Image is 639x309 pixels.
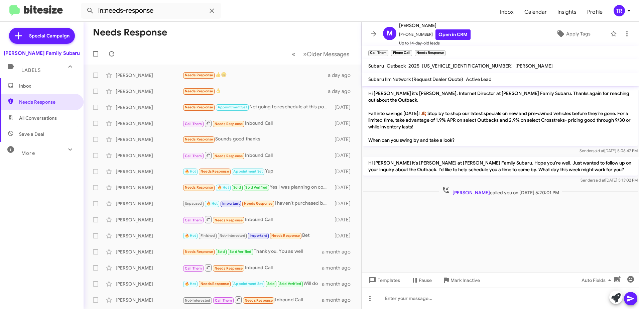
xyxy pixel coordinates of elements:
span: Sold Verified [230,249,252,254]
div: Inbound Call [182,119,332,127]
span: » [303,50,307,58]
a: Insights [552,2,582,22]
p: Hi [PERSON_NAME] it's [PERSON_NAME] at [PERSON_NAME] Family Subaru. Hope you're well. Just wanted... [363,157,638,176]
h1: Needs Response [93,27,167,38]
span: Needs Response [185,105,213,109]
small: Phone Call [391,50,412,56]
span: Call Them [185,218,202,222]
div: [PERSON_NAME] [116,297,182,303]
div: a month ago [322,248,356,255]
span: called you on [DATE] 5:20:01 PM [439,186,562,196]
span: Not-Interested [220,233,245,238]
span: Needs Response [201,169,229,174]
span: 🔥 Hot [185,169,196,174]
div: [DATE] [332,200,356,207]
div: Inbound Call [182,215,332,224]
div: [PERSON_NAME] [116,136,182,143]
div: [DATE] [332,216,356,223]
span: Needs Response [185,73,213,77]
span: Templates [367,274,400,286]
span: Active Lead [466,76,492,82]
span: Call Them [185,154,202,158]
a: Profile [582,2,608,22]
button: Mark Inactive [437,274,485,286]
div: a month ago [322,281,356,287]
span: Call Them [185,266,202,271]
div: Yes I was planning on coming [DATE] [182,184,332,191]
span: Appointment Set [233,282,263,286]
div: a month ago [322,297,356,303]
span: Important [222,201,240,206]
span: Finished [201,233,215,238]
span: Call Them [215,298,232,303]
div: [PERSON_NAME] [116,184,182,191]
div: [PERSON_NAME] [116,152,182,159]
span: Up to 14-day-old leads [399,40,471,46]
div: Inbound Call [182,151,332,160]
div: Bet [182,232,332,239]
div: [PERSON_NAME] [116,72,182,79]
span: said at [594,178,605,183]
span: Auto Fields [582,274,614,286]
span: Outback [387,63,406,69]
span: Subaru Ilm Network (Request Dealer Quote) [368,76,463,82]
div: a day ago [328,88,356,95]
span: 🔥 Hot [185,233,196,238]
div: [PERSON_NAME] [116,200,182,207]
a: Inbox [495,2,519,22]
div: I haven't purchased but I'm not interested right now [182,200,332,207]
div: TR [614,5,625,16]
span: Sold [267,282,275,286]
small: Needs Response [415,50,445,56]
span: Calendar [519,2,552,22]
a: Special Campaign [9,28,75,44]
span: More [21,150,35,156]
span: 🔥 Hot [218,185,229,190]
input: Search [81,3,221,19]
div: 👍😊 [182,71,328,79]
span: Mark Inactive [451,274,480,286]
button: Templates [362,274,405,286]
span: Important [250,233,267,238]
div: Sounds good thanks [182,135,332,143]
div: [PERSON_NAME] [116,104,182,111]
span: Needs Response [271,233,300,238]
span: Needs Response [185,185,213,190]
div: a day ago [328,72,356,79]
span: Not-Interested [185,298,211,303]
span: Sold [233,185,241,190]
span: Sender [DATE] 5:06:47 PM [580,148,638,153]
span: said at [593,148,604,153]
span: Needs Response [185,137,213,141]
span: Apply Tags [566,28,591,40]
button: Next [299,47,353,61]
span: Subaru [368,63,384,69]
span: Inbox [19,83,76,89]
div: [PERSON_NAME] Family Subaru [4,50,80,57]
span: Needs Response [215,122,243,126]
div: a month ago [322,265,356,271]
div: [DATE] [332,104,356,111]
div: [PERSON_NAME] [116,88,182,95]
nav: Page navigation example [288,47,353,61]
span: Needs Response [215,154,243,158]
div: Inbound Call [182,296,322,304]
span: Labels [21,67,41,73]
span: Sold Verified [245,185,267,190]
span: Special Campaign [29,32,70,39]
span: Needs Response [215,218,243,222]
span: [PHONE_NUMBER] [399,29,471,40]
span: Sold Verified [279,282,301,286]
div: [PERSON_NAME] [116,120,182,127]
div: [DATE] [332,120,356,127]
span: [PERSON_NAME] [453,190,490,196]
span: Call Them [185,122,202,126]
span: Needs Response [185,249,213,254]
div: [PERSON_NAME] [116,216,182,223]
span: [PERSON_NAME] [399,21,471,29]
div: 👌 [182,87,328,95]
span: Needs Response [244,201,272,206]
button: Previous [288,47,299,61]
